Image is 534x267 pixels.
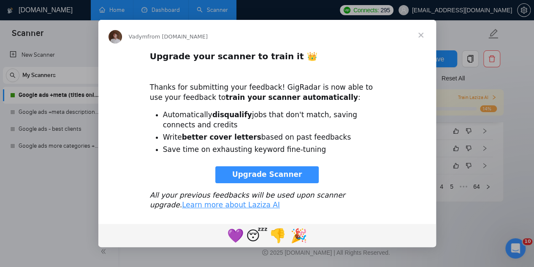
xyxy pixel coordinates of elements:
[246,228,268,244] span: 😴
[288,225,309,245] span: tada reaction
[108,30,122,44] img: Profile image for Vadym
[232,170,302,179] span: Upgrade Scanner
[246,225,267,245] span: sleeping reaction
[227,228,244,244] span: 💜
[182,201,280,209] a: Learn more about Laziza AI
[225,225,246,245] span: purple heart reaction
[182,133,261,141] b: better cover letters
[215,166,319,183] a: Upgrade Scanner
[406,20,436,50] span: Close
[163,132,385,143] li: Write based on past feedbacks
[212,110,252,119] b: disqualify
[150,51,317,61] b: Upgrade your scanner to train it 👑
[129,33,147,40] span: Vadym
[269,228,286,244] span: 👎
[163,145,385,155] li: Save time on exhausting keyword fine-tuning
[150,73,385,103] div: Thanks for submitting your feedback! GigRadar is now able to use your feedback to :
[225,93,358,102] b: train your scanner automatically
[163,110,385,130] li: Automatically jobs that don't match, saving connects and credits
[150,191,345,209] i: All your previous feedbacks will be used upon scanner upgrade.
[290,228,307,244] span: 🎉
[147,33,208,40] span: from [DOMAIN_NAME]
[267,225,288,245] span: 1 reaction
